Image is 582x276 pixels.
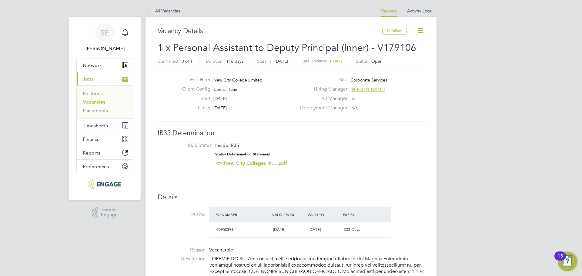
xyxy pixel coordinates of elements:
a: All Vacancies [145,8,180,14]
div: Valid To [306,209,342,220]
label: Hiring Manager [296,86,347,92]
button: Finance [77,132,133,146]
span: Timesheets [83,123,108,128]
a: SE[PERSON_NAME] [76,23,133,52]
button: Open Resource Center, 13 new notifications [558,252,577,271]
span: Open [371,58,383,64]
button: Jobs [77,72,133,85]
a: Go to home page [76,179,133,189]
nav: Main navigation [69,17,141,200]
span: [DATE] [309,227,321,232]
label: PO No [158,211,206,218]
span: [DATE] [330,58,342,64]
label: Reason [158,247,206,253]
span: Central Team [213,87,239,92]
a: New City Colleges IR... .pdf [224,160,287,166]
span: [DATE] [213,105,227,111]
label: End Hirer [177,77,210,83]
span: [DATE] [213,96,227,101]
label: IR35 Status [164,142,212,149]
strong: Status Determination Statement [215,152,271,156]
button: Preferences [77,160,133,173]
a: Powered byEngage [92,207,118,219]
label: Deployment Manager [296,105,347,111]
div: PO Number [214,209,271,220]
h3: IR35 Determination [158,129,424,138]
span: Inside IR35 [215,142,239,148]
span: 0 of 1 [182,58,192,64]
span: Sophia Ede [76,45,133,52]
label: Last Updated [302,58,328,64]
a: Vacancy [381,8,397,14]
div: 13 [557,256,563,264]
span: Powered by [101,207,118,212]
span: Finance [83,136,100,142]
a: Placements [83,108,108,113]
button: Unfollow [382,27,406,35]
label: PO Manager [296,95,347,102]
span: [DATE] [275,58,288,64]
span: 1 x Personal Assistant to Deputy Principal (Inner) - V179106 [158,42,416,54]
div: Valid From [271,209,306,220]
span: Network [83,62,102,68]
button: Reports [77,146,133,159]
div: Jobs [77,85,133,118]
a: Activity Logs [407,8,432,14]
div: Expiry [341,209,377,220]
span: [DATE] [273,227,285,232]
span: 116 days [226,58,243,64]
span: Engage [101,212,118,218]
span: Reports [83,150,100,156]
button: Network [77,58,133,72]
a: Positions [83,91,103,96]
label: Confirmed [158,58,178,64]
span: [PERSON_NAME] [350,87,385,92]
span: Jobs [83,76,93,82]
label: Site [296,77,347,83]
h3: Vacancy Details [158,27,382,35]
span: Preferences [83,164,109,169]
label: Client Config [177,86,210,92]
span: n/a [352,105,358,111]
img: xede-logo-retina.png [89,179,121,189]
span: Vacant role [209,247,233,253]
a: Vacancies [83,99,105,105]
span: 05950398 [216,227,233,232]
h3: Details [158,193,424,202]
span: New City College Limited [213,77,263,83]
label: Description [158,256,206,262]
span: n/a [350,96,356,101]
span: 333 Days [344,227,360,232]
label: Duration [206,58,222,64]
label: Finish [177,105,210,111]
label: Start [177,95,210,102]
button: Timesheets [77,119,133,132]
span: Corporate Services [350,77,387,83]
label: Start In [257,58,271,64]
label: Status [356,58,368,64]
span: SE [101,29,109,37]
